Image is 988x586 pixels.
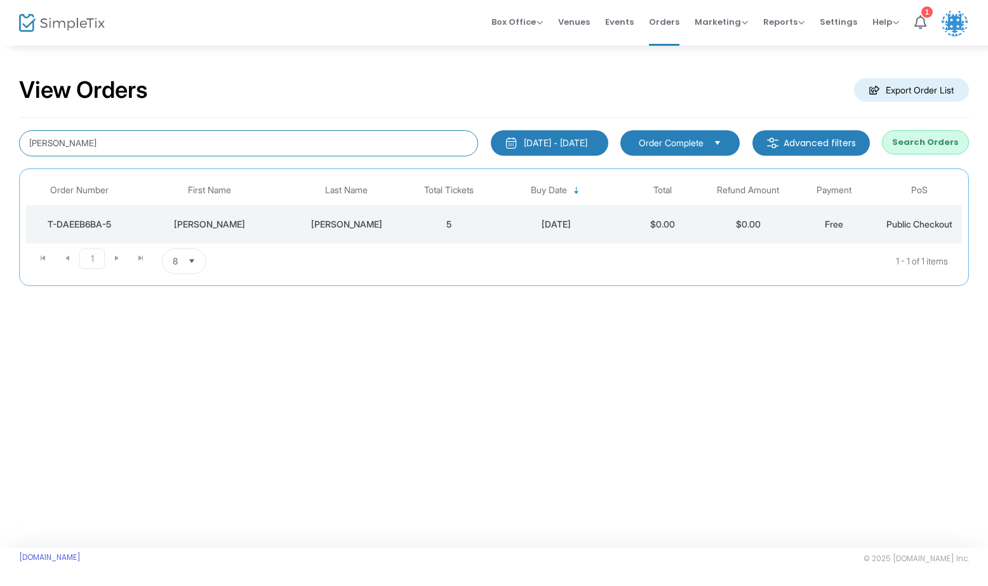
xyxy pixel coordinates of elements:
[325,185,368,196] span: Last Name
[817,185,851,196] span: Payment
[531,185,567,196] span: Buy Date
[695,16,748,28] span: Marketing
[752,130,870,156] m-button: Advanced filters
[649,6,679,38] span: Orders
[29,218,130,231] div: T-DAEEB6BA-5
[50,185,109,196] span: Order Number
[183,249,201,273] button: Select
[825,219,843,229] span: Free
[705,205,791,243] td: $0.00
[505,137,517,149] img: monthly
[864,554,969,564] span: © 2025 [DOMAIN_NAME] Inc.
[495,218,617,231] div: 9/10/2025
[882,130,969,154] button: Search Orders
[872,16,899,28] span: Help
[620,205,706,243] td: $0.00
[19,76,148,104] h2: View Orders
[605,6,634,38] span: Events
[136,218,283,231] div: ida
[188,185,231,196] span: First Name
[571,186,582,196] span: Sortable
[26,175,962,243] div: Data table
[911,185,928,196] span: PoS
[491,130,608,156] button: [DATE] - [DATE]
[19,130,478,156] input: Search by name, email, phone, order number, ip address, or last 4 digits of card
[820,6,857,38] span: Settings
[709,136,726,150] button: Select
[705,175,791,205] th: Refund Amount
[524,137,587,149] div: [DATE] - [DATE]
[290,218,403,231] div: colchamiro
[620,175,706,205] th: Total
[19,552,81,562] a: [DOMAIN_NAME]
[491,16,543,28] span: Box Office
[558,6,590,38] span: Venues
[173,255,178,268] span: 8
[79,249,105,269] span: Page 1
[766,137,779,149] img: filter
[639,137,704,149] span: Order Complete
[763,16,804,28] span: Reports
[854,78,969,102] m-button: Export Order List
[886,219,952,229] span: Public Checkout
[921,6,933,18] div: 1
[333,249,948,274] kendo-pager-info: 1 - 1 of 1 items
[406,175,492,205] th: Total Tickets
[406,205,492,243] td: 5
